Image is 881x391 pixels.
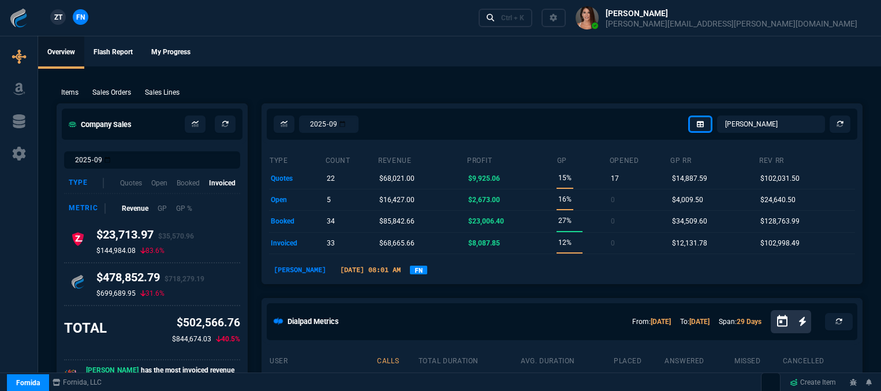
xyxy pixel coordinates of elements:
[269,352,376,368] th: user
[736,370,780,386] p: 4
[54,12,62,23] span: ZT
[501,13,524,23] div: Ctrl + K
[269,167,325,189] td: quotes
[632,316,671,327] p: From:
[611,192,615,208] p: 0
[784,370,853,386] p: 228
[379,213,415,229] p: $85,842.66
[672,213,707,229] p: $34,509.60
[376,352,417,368] th: calls
[151,178,167,188] p: Open
[142,36,200,69] a: My Progress
[176,203,192,214] p: GP %
[468,213,504,229] p: $23,006.40
[558,191,572,207] p: 16%
[672,192,703,208] p: $4,009.50
[651,318,671,326] a: [DATE]
[96,228,194,246] h4: $23,713.97
[468,170,500,187] p: $9,925.06
[670,151,759,167] th: GP RR
[520,352,613,368] th: avg. duration
[327,170,335,187] p: 22
[69,178,104,188] div: Type
[140,289,165,298] p: 31.6%
[379,235,415,251] p: $68,665.66
[672,235,707,251] p: $12,131.78
[760,192,796,208] p: $24,640.50
[269,211,325,232] td: booked
[785,374,841,391] a: Create Item
[611,235,615,251] p: 0
[615,370,662,386] p: 825
[69,119,132,130] h5: Company Sales
[209,178,236,188] p: Invoiced
[158,203,167,214] p: GP
[378,370,416,386] p: 1070
[86,366,139,375] span: [PERSON_NAME]
[327,192,331,208] p: 5
[64,319,107,337] h3: TOTAL
[38,36,84,69] a: Overview
[122,203,148,214] p: Revenue
[269,151,325,167] th: type
[609,151,670,167] th: opened
[737,318,761,326] a: 29 Days
[96,270,204,289] h4: $478,852.79
[325,151,378,167] th: count
[327,213,335,229] p: 34
[558,170,572,186] p: 15%
[775,313,798,330] button: Open calendar
[177,178,200,188] p: Booked
[558,234,572,251] p: 12%
[64,367,77,383] p: 🎉
[269,232,325,254] td: invoiced
[760,235,800,251] p: $102,998.49
[522,370,611,386] p: 42s
[719,316,761,327] p: Span:
[96,246,136,255] p: $144,984.08
[468,235,500,251] p: $8,087.85
[145,87,180,98] p: Sales Lines
[613,352,664,368] th: placed
[327,235,335,251] p: 33
[418,352,521,368] th: total duration
[120,178,142,188] p: Quotes
[466,151,557,167] th: Profit
[165,275,204,283] span: $718,279.19
[288,316,339,327] h5: Dialpad Metrics
[760,170,800,187] p: $102,031.50
[378,151,466,167] th: revenue
[379,192,415,208] p: $16,427.00
[49,377,105,388] a: msbcCompanyName
[76,12,85,23] span: FN
[664,352,734,368] th: answered
[61,87,79,98] p: Items
[420,370,518,386] p: 9h 33m
[172,334,211,344] p: $844,674.03
[271,370,375,386] p: [PERSON_NAME]
[86,365,240,386] p: has the most invoiced revenue this month.
[158,232,194,240] span: $35,570.96
[335,265,405,275] p: [DATE] 08:01 AM
[611,213,615,229] p: 0
[269,265,331,275] p: [PERSON_NAME]
[379,170,415,187] p: $68,021.00
[611,170,619,187] p: 17
[759,151,855,167] th: Rev RR
[216,334,240,344] p: 40.5%
[734,352,782,368] th: missed
[172,315,240,332] p: $502,566.76
[96,289,136,298] p: $699,689.95
[666,370,731,386] p: 9
[782,352,856,368] th: cancelled
[140,246,165,255] p: 83.6%
[468,192,500,208] p: $2,673.00
[558,213,572,229] p: 27%
[92,87,131,98] p: Sales Orders
[84,36,142,69] a: Flash Report
[760,213,800,229] p: $128,763.99
[557,151,609,167] th: GP
[69,203,106,214] div: Metric
[269,189,325,210] td: open
[672,170,707,187] p: $14,887.59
